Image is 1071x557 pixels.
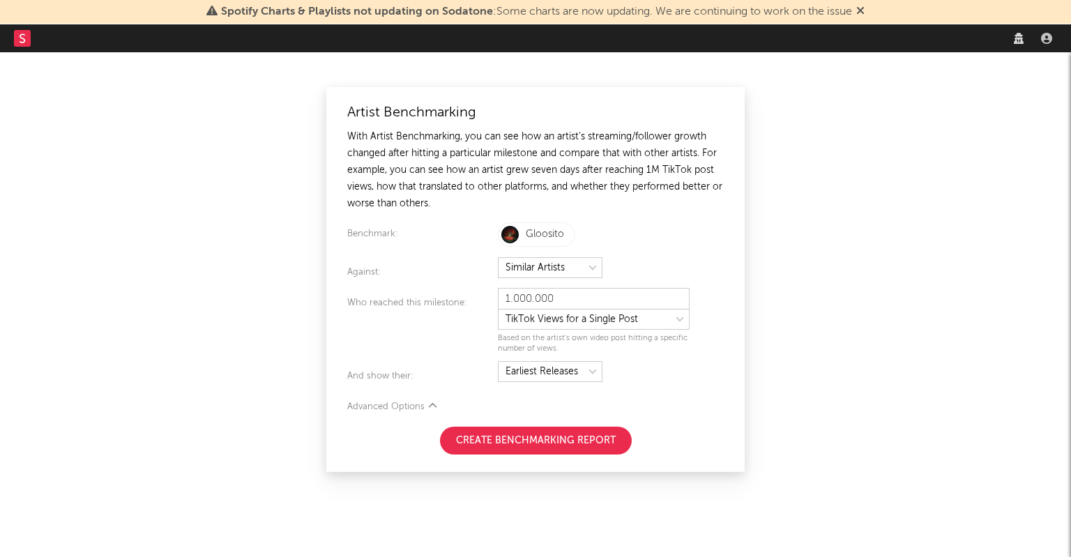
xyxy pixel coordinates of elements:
div: With Artist Benchmarking, you can see how an artist's streaming/follower growth changed after hit... [347,128,724,212]
div: Advanced Options [347,399,724,415]
span: : Some charts are now updating. We are continuing to work on the issue [221,6,852,17]
div: Gloosito [526,226,564,243]
div: Benchmark: [347,226,498,250]
span: Spotify Charts & Playlists not updating on Sodatone [221,6,493,17]
span: Dismiss [856,6,865,17]
input: eg. 1.000.000 [498,288,690,309]
div: Against: [347,264,498,281]
div: And show their: [347,368,498,385]
div: Based on the artist's own video post hitting a specific number of views. [498,333,690,354]
button: Create Benchmarking Report [440,427,632,455]
div: Artist Benchmarking [347,105,724,121]
div: Who reached this milestone: [347,295,498,354]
